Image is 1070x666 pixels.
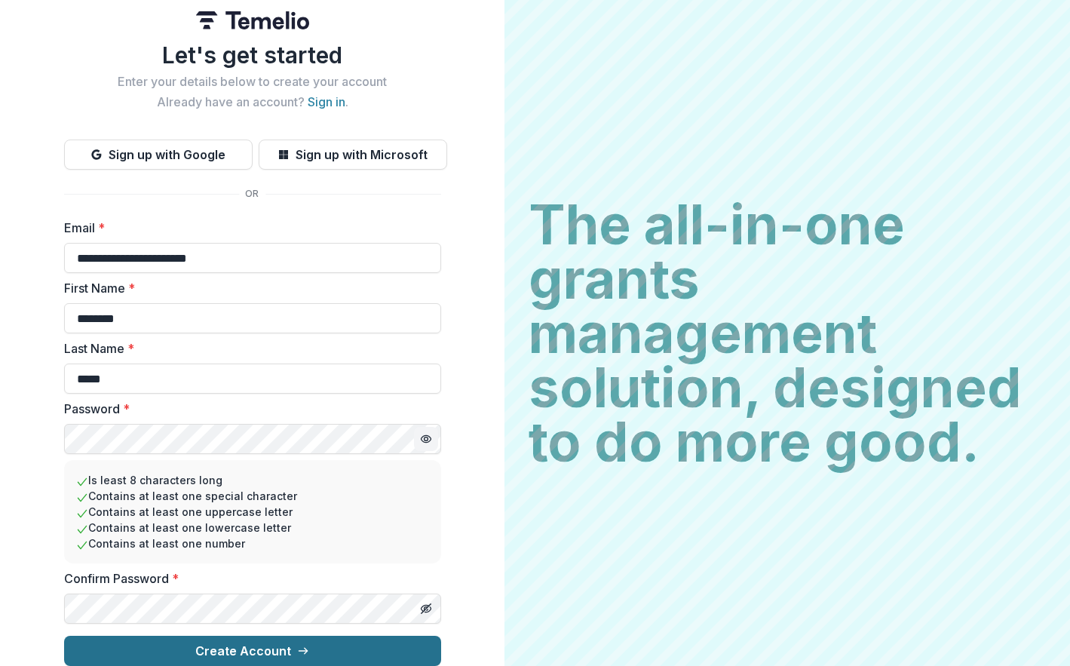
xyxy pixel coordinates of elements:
label: Last Name [64,339,432,358]
button: Toggle password visibility [414,597,438,621]
li: Contains at least one uppercase letter [76,504,429,520]
button: Sign up with Microsoft [259,140,447,170]
h2: Enter your details below to create your account [64,75,441,89]
li: Is least 8 characters long [76,472,429,488]
li: Contains at least one lowercase letter [76,520,429,536]
button: Toggle password visibility [414,427,438,451]
button: Create Account [64,636,441,666]
button: Sign up with Google [64,140,253,170]
label: Email [64,219,432,237]
h1: Let's get started [64,41,441,69]
a: Sign in [308,94,345,109]
li: Contains at least one number [76,536,429,551]
h2: Already have an account? . [64,95,441,109]
label: Password [64,400,432,418]
img: Temelio [196,11,309,29]
label: First Name [64,279,432,297]
li: Contains at least one special character [76,488,429,504]
label: Confirm Password [64,569,432,588]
